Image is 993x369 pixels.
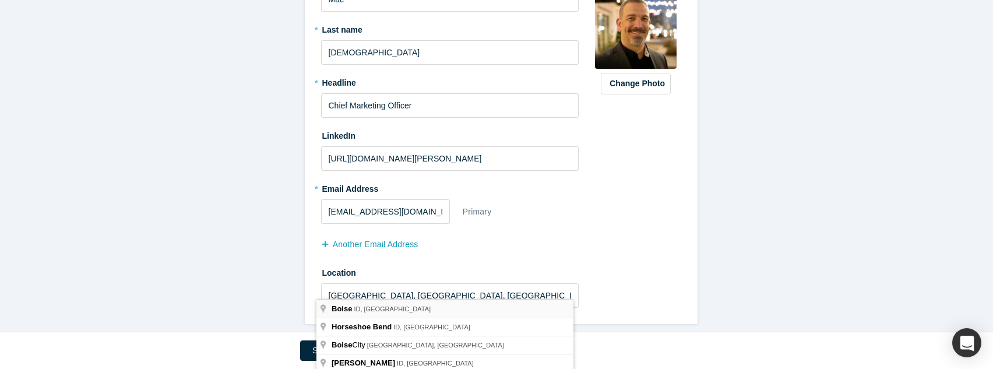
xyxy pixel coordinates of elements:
[332,304,352,313] span: Boise
[321,20,579,36] label: Last name
[300,340,386,361] button: Save & Continue
[462,202,492,222] div: Primary
[332,340,367,349] span: City
[397,360,474,367] span: ID, [GEOGRAPHIC_DATA]
[332,322,392,331] span: Horseshoe Bend
[321,73,579,89] label: Headline
[367,342,504,349] span: [GEOGRAPHIC_DATA], [GEOGRAPHIC_DATA]
[321,234,431,255] button: another Email Address
[332,340,352,349] span: Boise
[393,324,470,331] span: ID, [GEOGRAPHIC_DATA]
[332,359,395,367] span: [PERSON_NAME]
[321,93,579,118] input: Partner, CEO
[354,305,431,312] span: ID, [GEOGRAPHIC_DATA]
[321,283,579,308] input: Enter a location
[321,263,579,279] label: Location
[601,73,671,94] button: Change Photo
[321,179,379,195] label: Email Address
[321,126,356,142] label: LinkedIn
